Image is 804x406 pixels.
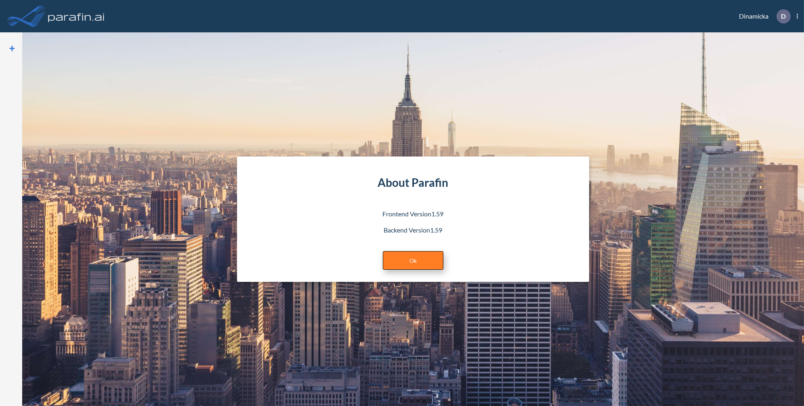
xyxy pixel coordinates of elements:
[378,225,448,235] p: Backend Version 1.59
[378,176,448,190] h4: About Parafin
[383,251,443,270] a: Ok
[727,9,798,23] div: Dinamicka
[378,209,448,219] p: Frontend Version 1.59
[781,13,786,20] p: D
[46,8,106,24] img: logo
